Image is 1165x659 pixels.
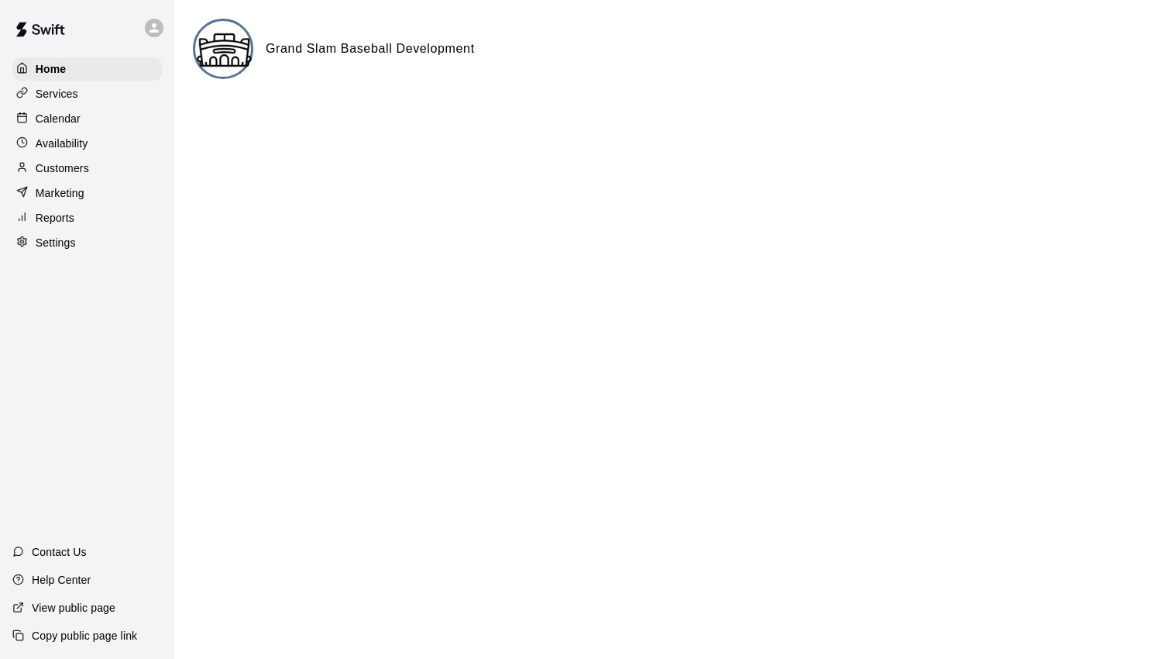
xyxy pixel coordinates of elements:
a: Customers [12,157,162,180]
a: Availability [12,132,162,155]
p: Services [36,86,78,102]
a: Home [12,57,162,81]
p: Calendar [36,111,81,126]
a: Calendar [12,107,162,130]
h6: Grand Slam Baseball Development [266,39,475,59]
p: Reports [36,210,74,226]
p: Contact Us [32,544,87,560]
p: Marketing [36,185,84,201]
p: Settings [36,235,76,250]
p: Home [36,61,67,77]
p: Help Center [32,572,91,588]
p: Customers [36,160,89,176]
a: Reports [12,206,162,229]
p: Availability [36,136,88,151]
img: Grand Slam Baseball Development logo [195,21,253,79]
a: Services [12,82,162,105]
a: Marketing [12,181,162,205]
a: Settings [12,231,162,254]
p: Copy public page link [32,628,137,643]
p: View public page [32,600,115,616]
